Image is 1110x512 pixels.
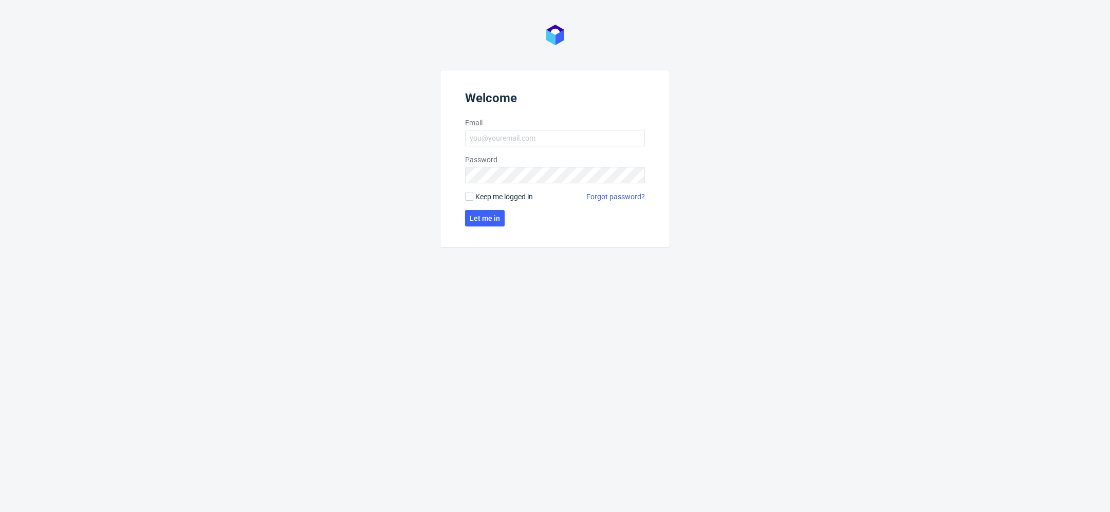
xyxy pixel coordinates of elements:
button: Let me in [465,210,505,226]
input: you@youremail.com [465,130,645,146]
span: Let me in [470,215,500,222]
header: Welcome [465,91,645,109]
span: Keep me logged in [475,192,533,202]
label: Password [465,155,645,165]
label: Email [465,118,645,128]
a: Forgot password? [586,192,645,202]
